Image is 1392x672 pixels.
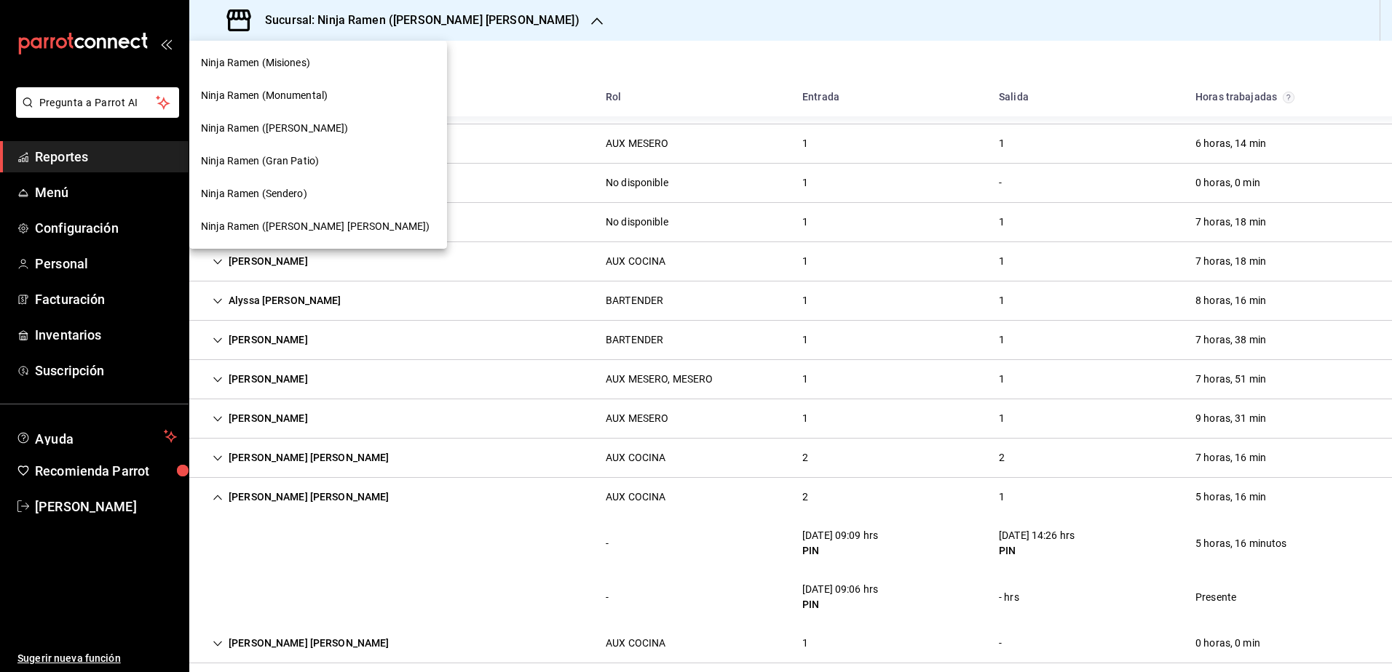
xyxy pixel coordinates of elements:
span: Ninja Ramen (Monumental) [201,88,328,103]
span: Ninja Ramen (Misiones) [201,55,310,71]
div: Ninja Ramen ([PERSON_NAME]) [189,112,447,145]
div: Ninja Ramen ([PERSON_NAME] [PERSON_NAME]) [189,210,447,243]
div: Ninja Ramen (Monumental) [189,79,447,112]
span: Ninja Ramen (Sendero) [201,186,307,201]
div: Ninja Ramen (Sendero) [189,177,447,210]
div: Ninja Ramen (Gran Patio) [189,145,447,177]
div: Ninja Ramen (Misiones) [189,47,447,79]
span: Ninja Ramen ([PERSON_NAME] [PERSON_NAME]) [201,219,430,234]
span: Ninja Ramen ([PERSON_NAME]) [201,121,349,136]
span: Ninja Ramen (Gran Patio) [201,153,319,169]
